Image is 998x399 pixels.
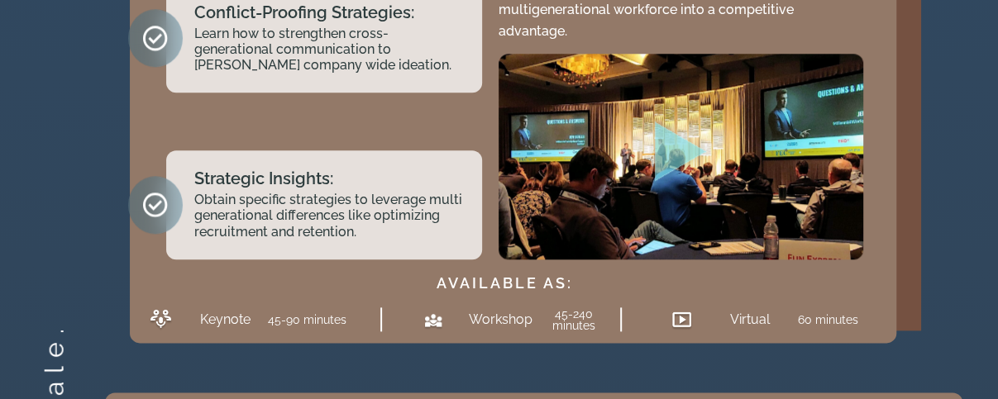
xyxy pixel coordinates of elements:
h2: 45-240 minutes [538,308,609,331]
h2: Strategic Insights: [194,170,466,187]
h2: Virtual [730,313,770,326]
h2: Keynote [200,313,251,326]
h2: Conflict-Proofing Strategies: [194,4,466,21]
div: Play Video [647,121,714,192]
h2: AVAILABLE AS: [138,276,871,291]
h2: 45-90 minutes [268,314,346,325]
h2: 60 minutes [798,314,858,325]
h2: Obtain specific strategies to leverage multi generational differences like optimizing recruitment... [194,192,466,240]
h2: Learn how to strengthen cross-generational communication to [PERSON_NAME] company wide ideation. [194,26,466,74]
h2: Workshop [469,313,522,326]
